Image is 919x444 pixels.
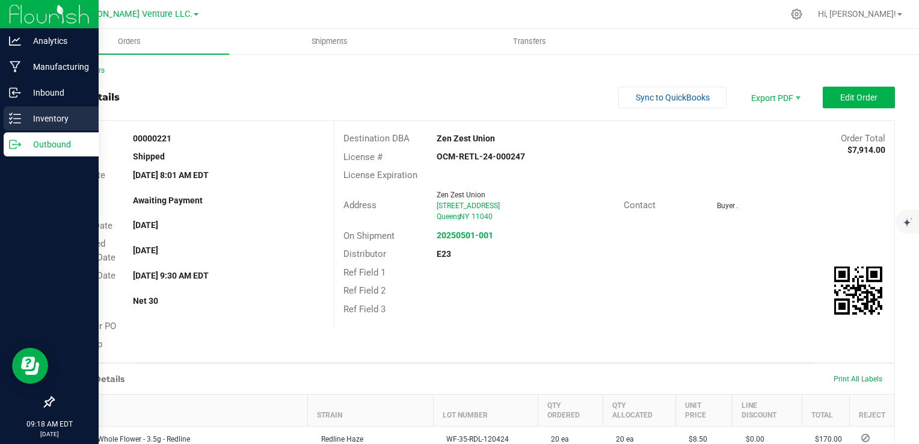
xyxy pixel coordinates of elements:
span: Destination DBA [343,133,410,144]
strong: E23 [437,249,451,259]
span: $0.00 [740,435,764,443]
li: Export PDF [739,87,811,108]
strong: OCM-RETL-24-000247 [437,152,525,161]
inline-svg: Manufacturing [9,61,21,73]
span: Order Total [841,133,885,144]
span: Ref Field 2 [343,285,386,296]
th: Total [802,394,849,426]
a: 20250501-001 [437,230,493,240]
span: Queens [437,212,461,221]
span: Green [PERSON_NAME] Venture LLC. [48,9,192,19]
p: Analytics [21,34,93,48]
strong: [DATE] 8:01 AM EDT [133,170,209,180]
span: On Shipment [343,230,395,241]
span: $8.50 [683,435,707,443]
span: $170.00 [809,435,842,443]
img: Scan me! [834,267,882,315]
th: Strain [308,394,433,426]
p: 09:18 AM EDT [5,419,93,430]
strong: $7,914.00 [847,145,885,155]
span: [STREET_ADDRESS] [437,202,500,210]
qrcode: 00000221 [834,267,882,315]
span: Print All Labels [834,375,882,383]
a: Orders [29,29,229,54]
span: Ref Field 3 [343,304,386,315]
strong: Zen Zest Union [437,134,495,143]
span: . [736,202,738,210]
inline-svg: Inventory [9,113,21,125]
button: Sync to QuickBooks [618,87,727,108]
span: Sync to QuickBooks [636,93,710,102]
strong: 00000221 [133,134,171,143]
strong: Shipped [133,152,165,161]
p: Inbound [21,85,93,100]
span: Shipments [295,36,364,47]
strong: [DATE] 9:30 AM EDT [133,271,209,280]
span: Edit Order [840,93,878,102]
th: Unit Price [675,394,732,426]
p: Inventory [21,111,93,126]
span: Hi, [PERSON_NAME]! [818,9,896,19]
p: Outbound [21,137,93,152]
span: License Expiration [343,170,417,180]
strong: Net 30 [133,296,158,306]
span: Address [343,200,377,211]
button: Edit Order [823,87,895,108]
span: Distributor [343,248,386,259]
strong: [DATE] [133,245,158,255]
span: Buyer [717,202,735,210]
strong: [DATE] [133,220,158,230]
a: Transfers [429,29,630,54]
span: WF-35-RDL-120424 [440,435,509,443]
span: Redline Haze [315,435,363,443]
span: License # [343,152,383,162]
span: Transfers [497,36,562,47]
span: NY [459,212,469,221]
th: Lot Number [433,394,538,426]
p: Manufacturing [21,60,93,74]
inline-svg: Analytics [9,35,21,47]
span: Orders [102,36,157,47]
span: 11040 [472,212,493,221]
iframe: Resource center [12,348,48,384]
span: Ref Field 1 [343,267,386,278]
span: , [458,212,459,221]
inline-svg: Inbound [9,87,21,99]
span: Reject Inventory [856,434,874,442]
span: 20 ea [545,435,569,443]
a: Shipments [229,29,429,54]
inline-svg: Outbound [9,138,21,150]
div: Manage settings [789,8,804,20]
th: Qty Ordered [538,394,603,426]
th: Line Discount [733,394,802,426]
span: Zen Zest Union [437,191,485,199]
th: Qty Allocated [603,394,675,426]
span: Contact [624,200,656,211]
span: 20 ea [610,435,634,443]
span: Florette - Whole Flower - 3.5g - Redline [61,435,190,443]
strong: Awaiting Payment [133,196,203,205]
th: Item [54,394,308,426]
p: [DATE] [5,430,93,439]
th: Reject [849,394,894,426]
